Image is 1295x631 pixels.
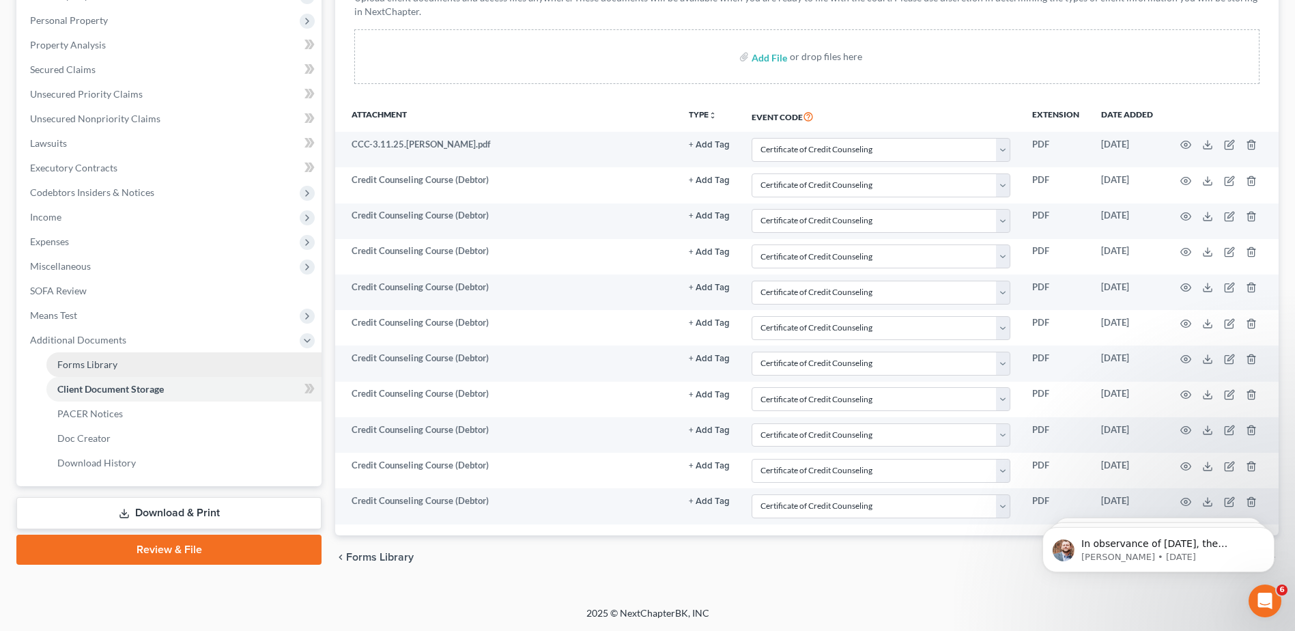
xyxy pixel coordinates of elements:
[30,309,77,321] span: Means Test
[335,239,677,275] td: Credit Counseling Course (Debtor)
[689,212,730,221] button: + Add Tag
[689,316,730,329] a: + Add Tag
[335,552,346,563] i: chevron_left
[335,310,677,346] td: Credit Counseling Course (Debtor)
[1021,204,1090,239] td: PDF
[1021,417,1090,453] td: PDF
[689,391,730,399] button: + Add Tag
[335,417,677,453] td: Credit Counseling Course (Debtor)
[19,131,322,156] a: Lawsuits
[30,334,126,346] span: Additional Documents
[46,402,322,426] a: PACER Notices
[1021,382,1090,417] td: PDF
[1021,488,1090,524] td: PDF
[335,488,677,524] td: Credit Counseling Course (Debtor)
[689,459,730,472] a: + Add Tag
[57,359,117,370] span: Forms Library
[259,606,1037,631] div: 2025 © NextChapterBK, INC
[346,552,414,563] span: Forms Library
[689,244,730,257] a: + Add Tag
[790,50,862,64] div: or drop files here
[16,497,322,529] a: Download & Print
[19,156,322,180] a: Executory Contracts
[30,211,61,223] span: Income
[30,285,87,296] span: SOFA Review
[30,236,69,247] span: Expenses
[1021,100,1090,132] th: Extension
[1090,100,1164,132] th: Date added
[1021,346,1090,381] td: PDF
[30,162,117,173] span: Executory Contracts
[1090,453,1164,488] td: [DATE]
[335,132,677,167] td: CCC-3.11.25.[PERSON_NAME].pdf
[46,451,322,475] a: Download History
[1021,239,1090,275] td: PDF
[1021,310,1090,346] td: PDF
[1090,488,1164,524] td: [DATE]
[689,426,730,435] button: + Add Tag
[19,107,322,131] a: Unsecured Nonpriority Claims
[57,383,164,395] span: Client Document Storage
[689,209,730,222] a: + Add Tag
[1090,239,1164,275] td: [DATE]
[1090,275,1164,310] td: [DATE]
[1249,585,1281,617] iframe: Intercom live chat
[30,64,96,75] span: Secured Claims
[1090,382,1164,417] td: [DATE]
[57,408,123,419] span: PACER Notices
[689,176,730,185] button: + Add Tag
[19,57,322,82] a: Secured Claims
[689,283,730,292] button: + Add Tag
[741,100,1021,132] th: Event Code
[689,141,730,150] button: + Add Tag
[689,423,730,436] a: + Add Tag
[689,111,717,120] button: TYPEunfold_more
[57,457,136,468] span: Download History
[335,167,677,203] td: Credit Counseling Course (Debtor)
[1090,417,1164,453] td: [DATE]
[1021,453,1090,488] td: PDF
[709,111,717,120] i: unfold_more
[30,14,108,26] span: Personal Property
[30,260,91,272] span: Miscellaneous
[335,275,677,310] td: Credit Counseling Course (Debtor)
[1090,310,1164,346] td: [DATE]
[689,138,730,151] a: + Add Tag
[689,319,730,328] button: + Add Tag
[689,354,730,363] button: + Add Tag
[1090,204,1164,239] td: [DATE]
[335,346,677,381] td: Credit Counseling Course (Debtor)
[46,352,322,377] a: Forms Library
[46,426,322,451] a: Doc Creator
[689,462,730,471] button: + Add Tag
[1090,346,1164,381] td: [DATE]
[46,377,322,402] a: Client Document Storage
[335,204,677,239] td: Credit Counseling Course (Debtor)
[689,248,730,257] button: + Add Tag
[689,281,730,294] a: + Add Tag
[30,186,154,198] span: Codebtors Insiders & Notices
[335,100,677,132] th: Attachment
[30,137,67,149] span: Lawsuits
[1021,132,1090,167] td: PDF
[1277,585,1287,595] span: 6
[335,382,677,417] td: Credit Counseling Course (Debtor)
[1022,499,1295,594] iframe: Intercom notifications message
[57,432,111,444] span: Doc Creator
[689,494,730,507] a: + Add Tag
[1021,167,1090,203] td: PDF
[19,82,322,107] a: Unsecured Priority Claims
[30,88,143,100] span: Unsecured Priority Claims
[1021,275,1090,310] td: PDF
[689,173,730,186] a: + Add Tag
[335,552,414,563] button: chevron_left Forms Library
[30,113,160,124] span: Unsecured Nonpriority Claims
[689,497,730,506] button: + Add Tag
[1090,167,1164,203] td: [DATE]
[16,535,322,565] a: Review & File
[689,387,730,400] a: + Add Tag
